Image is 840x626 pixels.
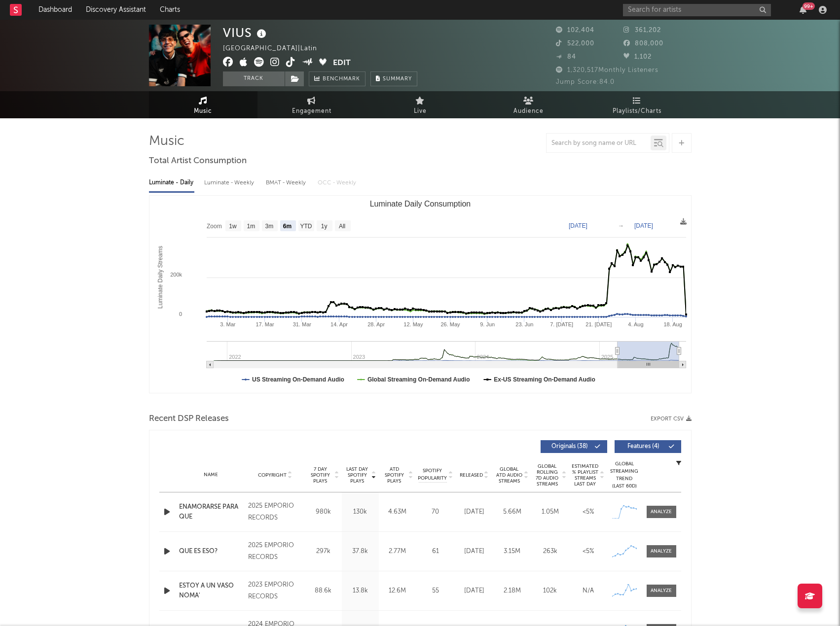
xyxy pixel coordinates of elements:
text: 3m [265,223,273,230]
div: 130k [344,507,376,517]
div: Name [179,471,244,479]
div: 5.66M [496,507,529,517]
a: Engagement [257,91,366,118]
div: 37.8k [344,547,376,556]
input: Search by song name or URL [547,139,651,147]
text: YTD [300,223,312,230]
span: Total Artist Consumption [149,155,247,167]
div: 1.05M [534,507,567,517]
span: Spotify Popularity [418,467,447,482]
span: Audience [513,105,544,117]
div: 263k [534,547,567,556]
a: Music [149,91,257,118]
div: 2.77M [381,547,413,556]
span: Music [194,105,212,117]
span: Originals ( 38 ) [547,444,592,450]
div: 61 [418,547,453,556]
input: Search for artists [623,4,771,16]
div: 4.63M [381,507,413,517]
text: 17. Mar [256,321,274,327]
div: 2025 EMPORIO RECORDS [248,500,302,524]
div: 99 + [803,2,815,10]
text: 1m [247,223,255,230]
text: Ex-US Streaming On-Demand Audio [494,376,595,383]
a: Live [366,91,475,118]
div: [DATE] [458,507,491,517]
text: → [618,222,624,229]
text: 1y [321,223,327,230]
div: 88.6k [307,586,339,596]
span: Last Day Spotify Plays [344,466,370,484]
div: 297k [307,547,339,556]
div: Luminate - Daily [149,174,194,191]
span: Jump Score: 84.0 [556,79,615,85]
span: 7 Day Spotify Plays [307,466,333,484]
a: ENAMORARSE PARA QUE [179,502,244,522]
button: 99+ [800,6,806,14]
text: [DATE] [634,222,653,229]
span: Benchmark [323,73,360,85]
text: 6m [283,223,291,230]
a: Playlists/Charts [583,91,692,118]
text: [DATE] [569,222,587,229]
a: QUE ES ESO? [179,547,244,556]
div: 2023 EMPORIO RECORDS [248,579,302,603]
span: Global Rolling 7D Audio Streams [534,463,561,487]
a: Benchmark [309,71,365,86]
span: Released [460,472,483,478]
button: Track [223,71,285,86]
div: VIUS [223,25,269,41]
button: Export CSV [651,416,692,422]
text: All [338,223,345,230]
div: [DATE] [458,586,491,596]
div: Luminate - Weekly [204,174,256,191]
div: BMAT - Weekly [266,174,308,191]
text: Luminate Daily Consumption [369,200,471,208]
span: Features ( 4 ) [621,444,666,450]
text: 31. Mar [292,321,311,327]
a: ESTOY A UN VASO NOMA' [179,581,244,600]
span: ATD Spotify Plays [381,466,407,484]
text: 1w [229,223,237,230]
text: 23. Jun [515,321,533,327]
span: Recent DSP Releases [149,413,229,425]
text: 200k [170,272,182,278]
text: 18. Aug [663,321,682,327]
span: 522,000 [556,40,594,47]
div: <5% [572,507,605,517]
text: Global Streaming On-Demand Audio [367,376,470,383]
div: 3.15M [496,547,529,556]
span: Live [414,105,427,117]
div: [DATE] [458,547,491,556]
div: 12.6M [381,586,413,596]
text: 28. Apr [367,321,385,327]
div: N/A [572,586,605,596]
span: Playlists/Charts [613,105,661,117]
span: Global ATD Audio Streams [496,466,523,484]
button: Originals(38) [541,440,607,453]
text: 9. Jun [480,321,495,327]
svg: Luminate Daily Consumption [149,196,691,393]
div: 70 [418,507,453,517]
div: 13.8k [344,586,376,596]
div: <5% [572,547,605,556]
span: 361,202 [623,27,661,34]
text: 21. [DATE] [585,321,612,327]
div: 980k [307,507,339,517]
button: Summary [370,71,417,86]
text: 14. Apr [330,321,348,327]
text: 26. May [440,321,460,327]
div: 55 [418,586,453,596]
text: Luminate Daily Streams [157,246,164,309]
span: 1,102 [623,54,652,60]
button: Features(4) [615,440,681,453]
div: [GEOGRAPHIC_DATA] | Latin [223,43,329,55]
span: 1,320,517 Monthly Listeners [556,67,658,73]
text: 12. May [403,321,423,327]
text: 4. Aug [628,321,643,327]
div: 102k [534,586,567,596]
text: 0 [179,311,182,317]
